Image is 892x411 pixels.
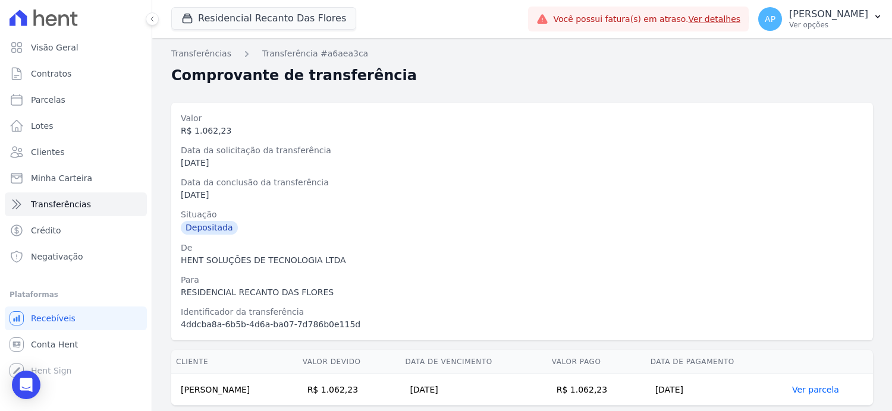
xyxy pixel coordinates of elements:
a: Minha Carteira [5,166,147,190]
td: R$ 1.062,23 [298,374,401,406]
td: R$ 1.062,23 [547,374,646,406]
div: Identificador da transferência [181,306,863,318]
a: Lotes [5,114,147,138]
th: Valor pago [547,350,646,374]
div: [DATE] [181,189,863,201]
span: Conta Hent [31,339,78,350]
td: [DATE] [646,374,787,406]
span: AP [765,15,775,23]
div: De [181,242,863,254]
th: Valor devido [298,350,401,374]
nav: Breadcrumb [171,48,873,60]
a: Crédito [5,219,147,242]
div: 4ddcba8a-6b5b-4d6a-ba07-7d786b0e115d [181,318,863,331]
div: Data da solicitação da transferência [181,144,863,157]
span: Transferências [31,198,91,210]
span: Negativação [31,251,83,263]
a: Clientes [5,140,147,164]
a: Contratos [5,62,147,86]
th: Data de Vencimento [400,350,546,374]
a: Parcelas [5,88,147,112]
a: Transferências [171,48,231,60]
p: [PERSON_NAME] [789,8,868,20]
div: Para [181,274,863,286]
span: Parcelas [31,94,65,106]
button: Residencial Recanto Das Flores [171,7,356,30]
span: Clientes [31,146,64,158]
span: Visão Geral [31,42,78,53]
div: Depositada [181,221,238,235]
a: Conta Hent [5,333,147,356]
div: Open Intercom Messenger [12,371,40,399]
div: Situação [181,208,863,221]
a: Ver parcela [792,385,839,394]
div: Valor [181,112,863,125]
a: Visão Geral [5,36,147,59]
div: Data da conclusão da transferência [181,176,863,189]
div: Plataformas [10,287,142,302]
span: Lotes [31,120,54,132]
a: Transferência #a6aea3ca [262,48,368,60]
a: Negativação [5,245,147,268]
span: Minha Carteira [31,172,92,184]
div: HENT SOLUÇÕES DE TECNOLOGIA LTDA [181,254,863,267]
a: Transferências [5,192,147,216]
h2: Comprovante de transferência [171,65,417,86]
div: [DATE] [181,157,863,169]
div: RESIDENCIAL RECANTO DAS FLORES [181,286,863,299]
th: Data de Pagamento [646,350,787,374]
th: Cliente [171,350,298,374]
a: Ver detalhes [689,14,741,24]
td: [DATE] [400,374,546,406]
p: Ver opções [789,20,868,30]
span: Contratos [31,68,71,80]
a: Recebíveis [5,306,147,330]
div: R$ 1.062,23 [181,125,863,137]
span: Você possui fatura(s) em atraso. [553,13,740,26]
span: Crédito [31,225,61,236]
button: AP [PERSON_NAME] Ver opções [749,2,892,36]
span: Recebíveis [31,312,76,324]
td: [PERSON_NAME] [171,374,298,406]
